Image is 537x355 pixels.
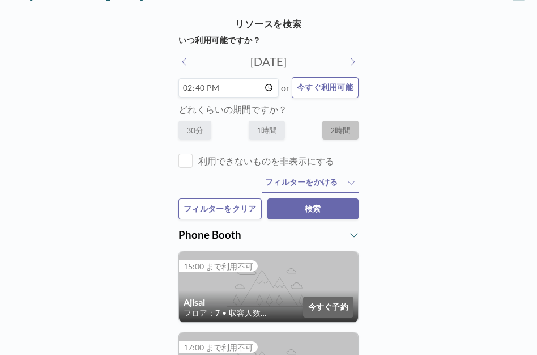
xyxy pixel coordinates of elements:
label: 30分 [178,121,211,140]
span: 収容人数：1 [229,308,271,318]
span: フィルターをかける [265,177,338,188]
label: 2時間 [322,121,359,140]
span: • [222,308,227,318]
span: フロア：7 [184,308,220,318]
button: 今すぐ予約 [303,297,353,318]
button: フィルターをクリア [178,198,262,219]
h4: Ajisai [184,297,303,308]
span: Phone Booth [178,229,241,241]
span: 15:00 まで利用不可 [184,261,253,271]
button: 検索 [267,198,359,219]
label: 利用できないものを非表示にする [198,155,334,167]
span: フィルターをクリア [184,204,257,214]
button: 今すぐ利用可能 [292,77,359,98]
h4: リソースを検索 [178,14,359,34]
span: 今すぐ利用可能 [297,82,353,93]
label: どれくらいの期間ですか？ [178,104,287,115]
span: 検索 [305,204,321,214]
button: フィルターをかける [262,174,359,193]
span: or [281,82,289,94]
label: 1時間 [249,121,285,140]
span: 17:00 まで利用不可 [184,343,253,352]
